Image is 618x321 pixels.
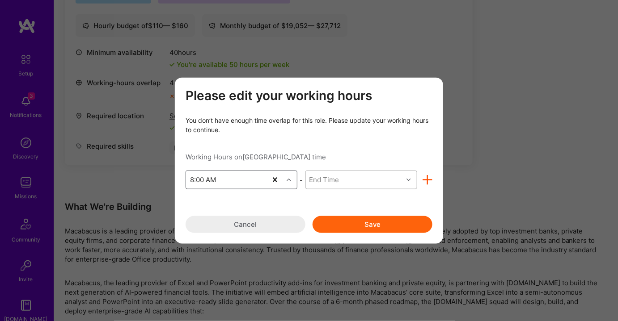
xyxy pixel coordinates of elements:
div: 8:00 AM [190,175,216,184]
i: icon Chevron [406,178,411,182]
button: Cancel [186,216,305,233]
button: Save [313,216,432,233]
h3: Please edit your working hours [186,88,432,103]
i: icon Chevron [287,178,291,182]
div: End Time [309,175,339,184]
div: You don’t have enough time overlap for this role. Please update your working hours to continue. [186,116,432,134]
div: - [297,175,305,184]
div: modal [175,77,443,244]
div: Working Hours on [GEOGRAPHIC_DATA] time [186,152,432,162]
